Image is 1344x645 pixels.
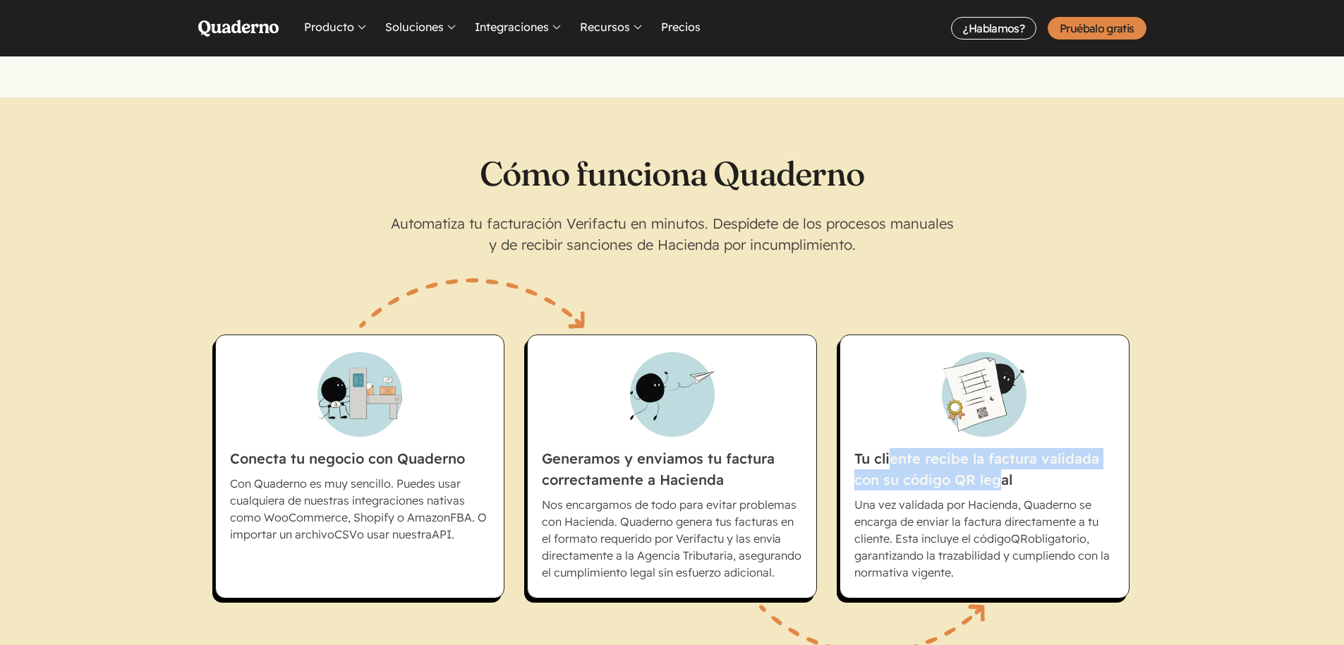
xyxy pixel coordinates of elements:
[542,496,802,581] p: Nos encargamos de todo para evitar problemas con Hacienda. Quaderno genera tus facturas en el for...
[854,352,1115,490] h3: Tu cliente recibe la factura validada con su código QR legal
[390,213,955,255] p: Automatiza tu facturación Verifactu en minutos. Despídete de los procesos manuales y de recibir s...
[854,496,1115,581] p: Una vez validada por Hacienda, Quaderno se encarga de enviar la factura directamente a tu cliente...
[1011,531,1028,545] abbr: Quick Response
[951,17,1036,40] a: ¿Hablamos?
[230,475,490,543] p: Con Quaderno es muy sencillo. Puedes usar cualquiera de nuestras integraciones nativas como WooCo...
[334,527,357,541] abbr: Comma-separated values
[215,154,1130,193] h2: Cómo funciona Quaderno
[230,352,490,469] h3: Conecta tu negocio con Quaderno
[1048,17,1146,40] a: Pruébalo gratis
[542,352,802,490] h3: Generamos y enviamos tu factura correctamente a Hacienda
[432,527,452,541] abbr: Application Programming Interface
[450,510,472,524] abbr: Fulfillment by Amazon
